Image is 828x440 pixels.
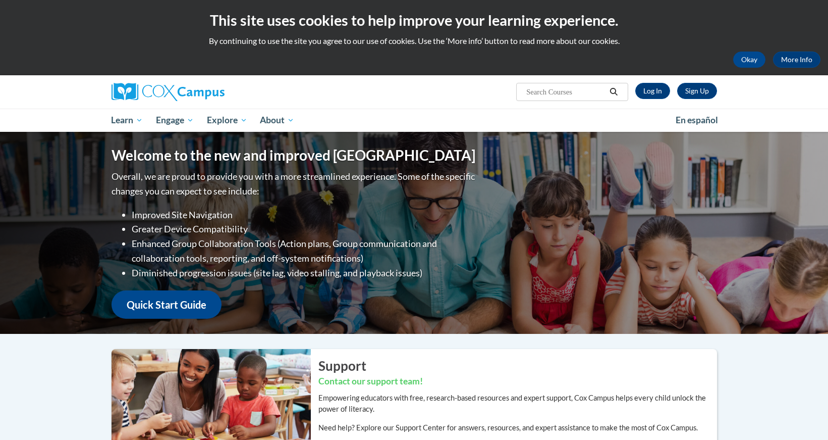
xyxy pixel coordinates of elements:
[207,114,247,126] span: Explore
[669,110,725,131] a: En español
[111,114,143,126] span: Learn
[156,114,194,126] span: Engage
[132,208,477,222] li: Improved Site Navigation
[112,83,225,101] img: Cox Campus
[253,109,301,132] a: About
[132,266,477,280] li: Diminished progression issues (site lag, video stalling, and playback issues)
[105,109,150,132] a: Learn
[677,83,717,99] a: Register
[112,83,303,101] a: Cox Campus
[525,86,606,98] input: Search Courses
[676,115,718,125] span: En español
[132,236,477,266] li: Enhanced Group Collaboration Tools (Action plans, Group communication and collaboration tools, re...
[606,86,621,98] button: Search
[773,52,820,68] a: More Info
[635,83,670,99] a: Log In
[112,290,222,319] a: Quick Start Guide
[149,109,200,132] a: Engage
[8,10,820,30] h2: This site uses cookies to help improve your learning experience.
[260,114,294,126] span: About
[733,52,765,68] button: Okay
[132,222,477,236] li: Greater Device Compatibility
[318,357,717,375] h2: Support
[112,147,475,164] h1: Welcome to the new and improved [GEOGRAPHIC_DATA]
[200,109,254,132] a: Explore
[8,35,820,46] p: By continuing to use the site you agree to our use of cookies. Use the ‘More info’ button to read...
[96,109,732,132] div: Main menu
[112,169,477,199] p: Overall, we are proud to provide you with a more streamlined experience. Some of the specific cha...
[318,422,717,433] p: Need help? Explore our Support Center for answers, resources, and expert assistance to make the m...
[318,375,717,388] h3: Contact our support team!
[318,393,717,415] p: Empowering educators with free, research-based resources and expert support, Cox Campus helps eve...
